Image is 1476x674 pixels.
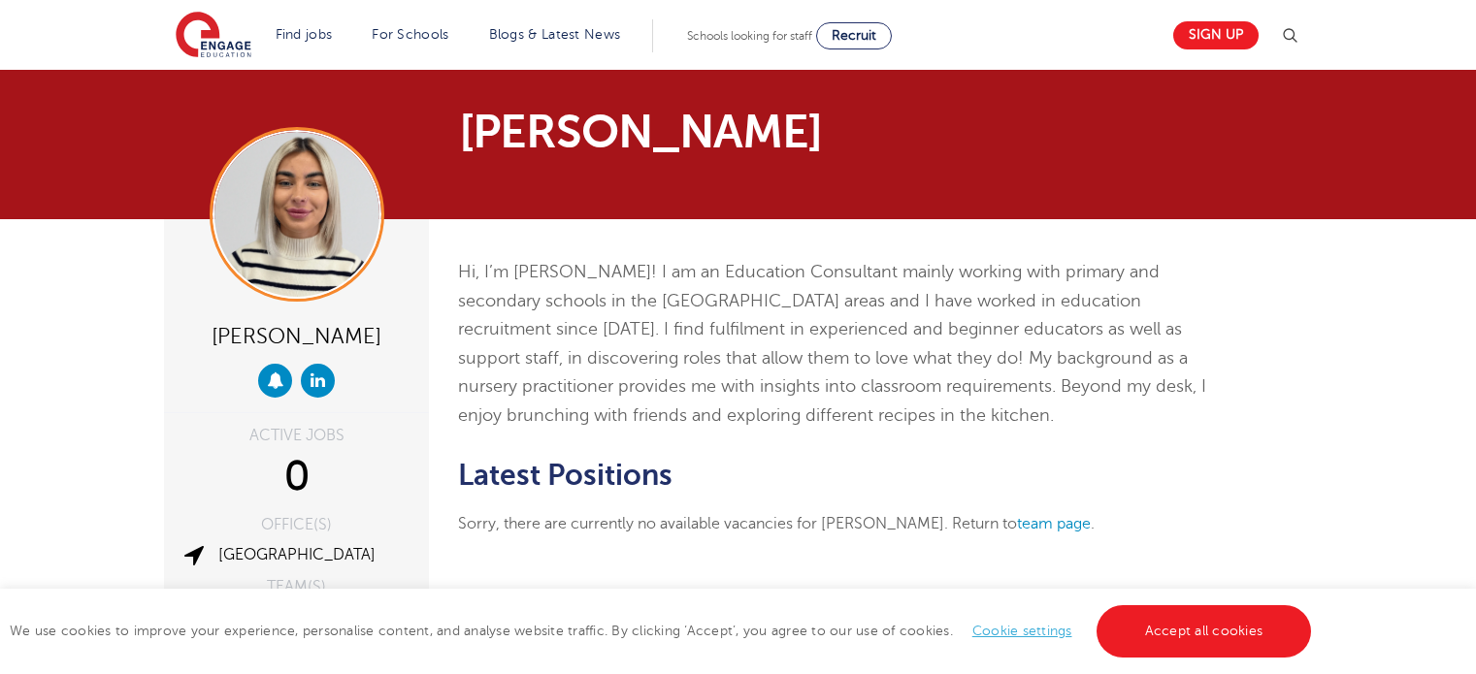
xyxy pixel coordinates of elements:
div: OFFICE(S) [179,517,414,532]
div: ACTIVE JOBS [179,428,414,443]
h2: Latest Positions [458,459,1214,492]
div: TEAM(S) [179,579,414,594]
p: Sorry, there are currently no available vacancies for [PERSON_NAME]. Return to . [458,511,1214,536]
a: Sign up [1173,21,1259,49]
a: Blogs & Latest News [489,27,621,42]
a: For Schools [372,27,448,42]
h1: [PERSON_NAME] [459,109,920,155]
a: Recruit [816,22,892,49]
a: team page [1017,515,1091,532]
a: [GEOGRAPHIC_DATA] [218,546,376,563]
span: Recruit [832,28,876,43]
a: Accept all cookies [1097,605,1312,658]
p: Hi, I’m [PERSON_NAME]! I am an Education Consultant mainly working with primary and secondary sch... [458,258,1214,430]
a: Cookie settings [972,624,1072,638]
a: Find jobs [276,27,333,42]
span: We use cookies to improve your experience, personalise content, and analyse website traffic. By c... [10,624,1316,638]
div: 0 [179,453,414,501]
img: Engage Education [176,12,251,60]
span: Schools looking for staff [687,29,812,43]
div: [PERSON_NAME] [179,316,414,354]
